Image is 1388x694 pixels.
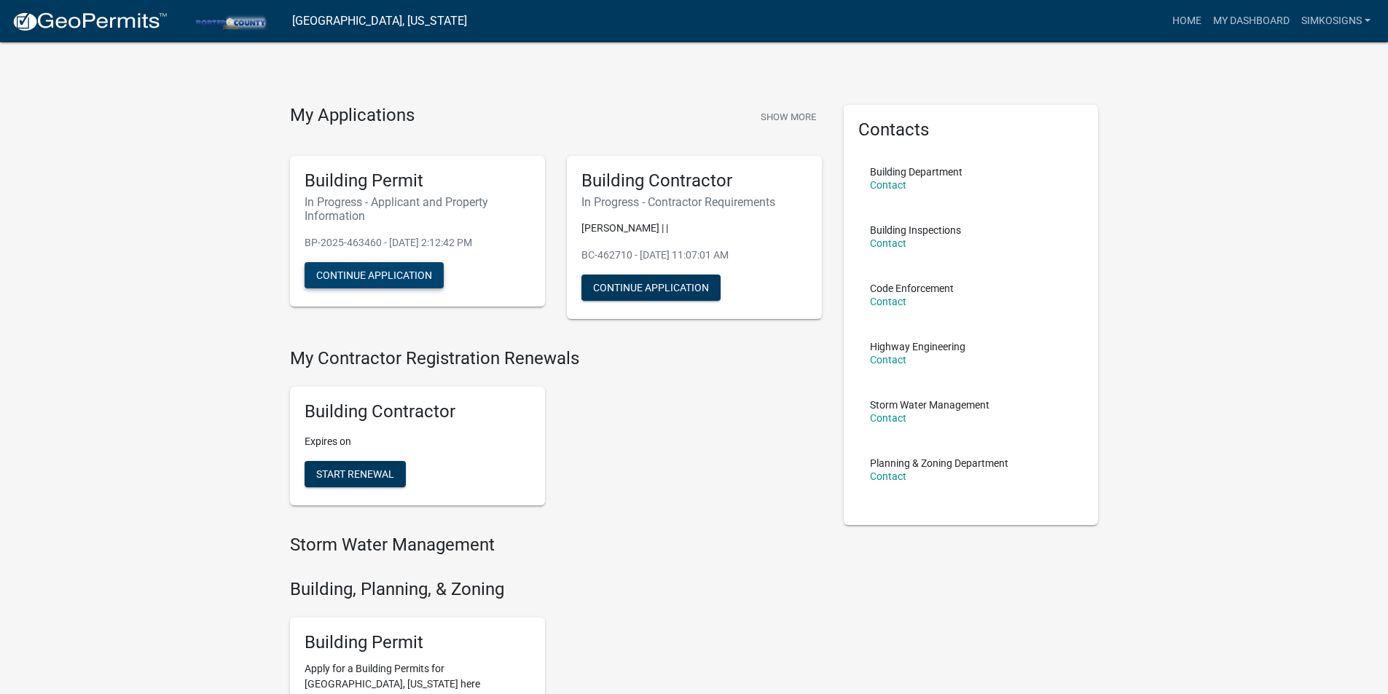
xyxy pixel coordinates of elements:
[305,461,406,487] button: Start Renewal
[316,468,394,480] span: Start Renewal
[179,11,281,31] img: Porter County, Indiana
[305,401,530,422] h5: Building Contractor
[870,458,1008,468] p: Planning & Zoning Department
[581,248,807,263] p: BC-462710 - [DATE] 11:07:01 AM
[305,195,530,223] h6: In Progress - Applicant and Property Information
[870,167,962,177] p: Building Department
[290,105,415,127] h4: My Applications
[292,9,467,33] a: [GEOGRAPHIC_DATA], [US_STATE]
[290,535,822,556] h4: Storm Water Management
[1295,7,1376,35] a: simkosigns
[305,235,530,251] p: BP-2025-463460 - [DATE] 2:12:42 PM
[305,661,530,692] p: Apply for a Building Permits for [GEOGRAPHIC_DATA], [US_STATE] here
[290,348,822,517] wm-registration-list-section: My Contractor Registration Renewals
[305,170,530,192] h5: Building Permit
[858,119,1084,141] h5: Contacts
[305,434,530,449] p: Expires on
[581,221,807,236] p: [PERSON_NAME] | |
[305,262,444,288] button: Continue Application
[581,170,807,192] h5: Building Contractor
[755,105,822,129] button: Show More
[1207,7,1295,35] a: My Dashboard
[290,348,822,369] h4: My Contractor Registration Renewals
[870,342,965,352] p: Highway Engineering
[870,296,906,307] a: Contact
[870,470,906,482] a: Contact
[581,275,721,301] button: Continue Application
[581,195,807,209] h6: In Progress - Contractor Requirements
[870,225,961,235] p: Building Inspections
[870,237,906,249] a: Contact
[870,283,954,293] p: Code Enforcement
[290,579,822,600] h4: Building, Planning, & Zoning
[1167,7,1207,35] a: Home
[870,354,906,366] a: Contact
[870,412,906,424] a: Contact
[305,632,530,653] h5: Building Permit
[870,179,906,191] a: Contact
[870,400,989,410] p: Storm Water Management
